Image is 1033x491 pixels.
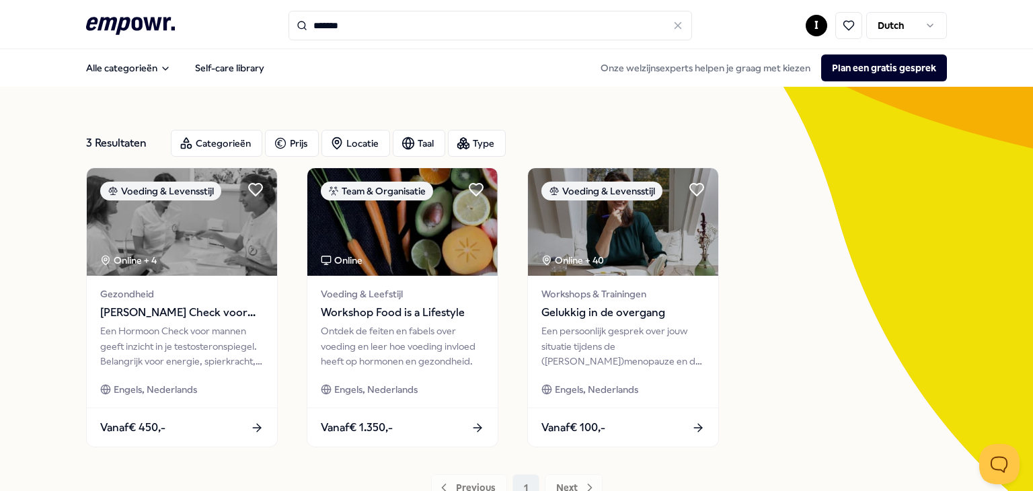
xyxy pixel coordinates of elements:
button: Type [448,130,506,157]
div: Voeding & Levensstijl [100,182,221,200]
button: Prijs [265,130,319,157]
div: Online + 4 [100,253,157,268]
div: Onze welzijnsexperts helpen je graag met kiezen [590,54,947,81]
span: Gezondheid [100,287,264,301]
a: Self-care library [184,54,275,81]
span: Voeding & Leefstijl [321,287,484,301]
a: package imageVoeding & LevensstijlOnline + 4Gezondheid[PERSON_NAME] Check voor MannenEen Hormoon ... [86,167,278,447]
div: 3 Resultaten [86,130,160,157]
span: Vanaf € 1.350,- [321,419,393,437]
button: Plan een gratis gesprek [821,54,947,81]
iframe: Help Scout Beacon - Open [979,444,1020,484]
span: Workshop Food is a Lifestyle [321,304,484,322]
span: Vanaf € 450,- [100,419,165,437]
div: Een persoonlijk gesprek over jouw situatie tijdens de ([PERSON_NAME])menopauze en de impact op jo... [541,324,705,369]
input: Search for products, categories or subcategories [289,11,692,40]
span: Workshops & Trainingen [541,287,705,301]
div: Een Hormoon Check voor mannen geeft inzicht in je testosteronspiegel. Belangrijk voor energie, sp... [100,324,264,369]
a: package imageVoeding & LevensstijlOnline + 40Workshops & TrainingenGelukkig in de overgangEen per... [527,167,719,447]
img: package image [528,168,718,276]
button: Locatie [321,130,390,157]
div: Online [321,253,362,268]
img: package image [307,168,498,276]
span: Engels, Nederlands [334,382,418,397]
span: Vanaf € 100,- [541,419,605,437]
div: Voeding & Levensstijl [541,182,662,200]
div: Team & Organisatie [321,182,433,200]
button: I [806,15,827,36]
nav: Main [75,54,275,81]
span: Engels, Nederlands [555,382,638,397]
button: Taal [393,130,445,157]
div: Ontdek de feiten en fabels over voeding en leer hoe voeding invloed heeft op hormonen en gezondheid. [321,324,484,369]
img: package image [87,168,277,276]
div: Online + 40 [541,253,604,268]
button: Categorieën [171,130,262,157]
button: Alle categorieën [75,54,182,81]
span: Engels, Nederlands [114,382,197,397]
span: [PERSON_NAME] Check voor Mannen [100,304,264,322]
span: Gelukkig in de overgang [541,304,705,322]
a: package imageTeam & OrganisatieOnlineVoeding & LeefstijlWorkshop Food is a LifestyleOntdek de fei... [307,167,498,447]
